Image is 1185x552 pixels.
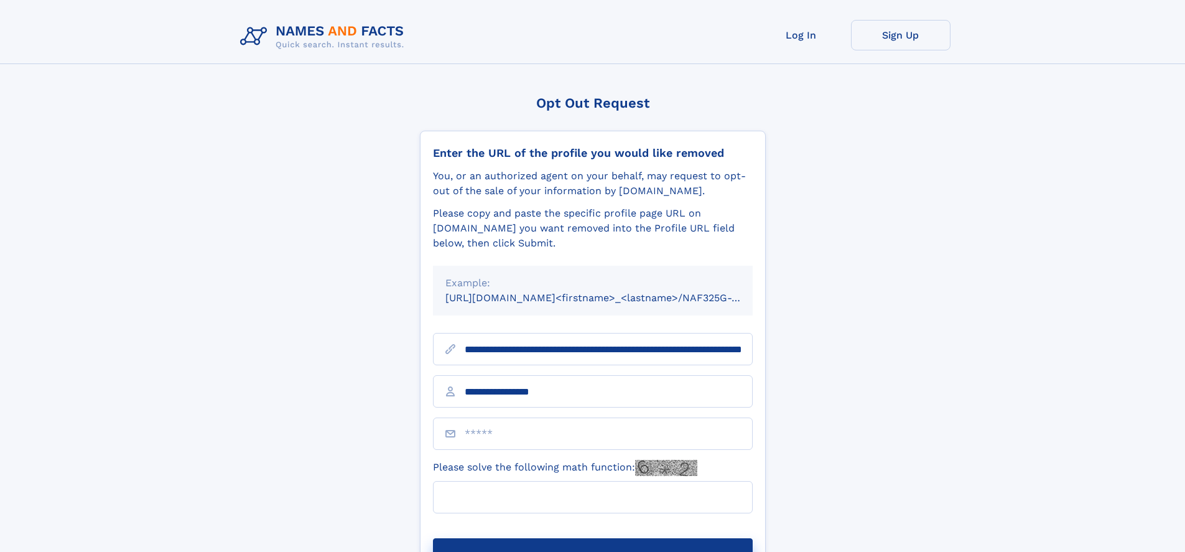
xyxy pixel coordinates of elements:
[851,20,950,50] a: Sign Up
[445,292,776,304] small: [URL][DOMAIN_NAME]<firstname>_<lastname>/NAF325G-xxxxxxxx
[445,276,740,291] div: Example:
[235,20,414,54] img: Logo Names and Facts
[433,460,697,476] label: Please solve the following math function:
[751,20,851,50] a: Log In
[433,146,753,160] div: Enter the URL of the profile you would like removed
[433,206,753,251] div: Please copy and paste the specific profile page URL on [DOMAIN_NAME] you want removed into the Pr...
[433,169,753,199] div: You, or an authorized agent on your behalf, may request to opt-out of the sale of your informatio...
[420,95,766,111] div: Opt Out Request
